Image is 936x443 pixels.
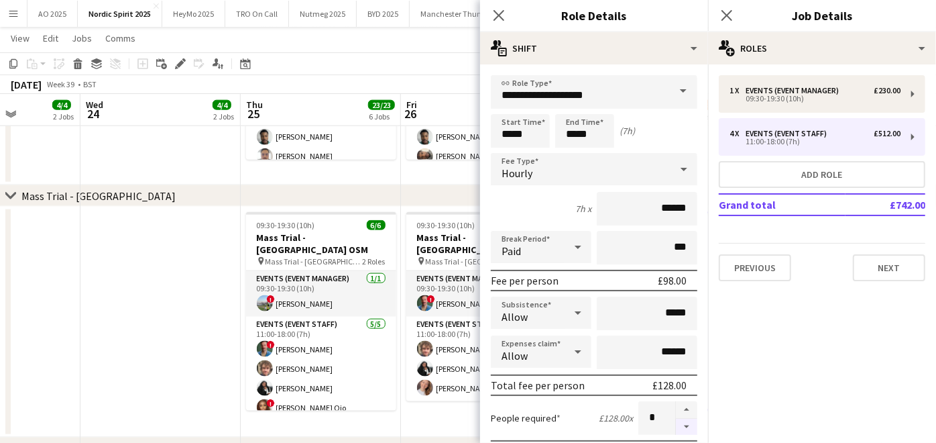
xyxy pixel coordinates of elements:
[244,106,263,121] span: 25
[410,1,522,27] button: Manchester Thunder 2025
[729,129,746,138] div: 4 x
[575,203,591,215] div: 7h x
[84,106,103,121] span: 24
[676,401,697,419] button: Increase
[213,111,234,121] div: 2 Jobs
[729,138,900,145] div: 11:00-18:00 (7h)
[729,86,746,95] div: 1 x
[426,256,523,266] span: Mass Trial - [GEOGRAPHIC_DATA] OSM
[66,30,97,47] a: Jobs
[620,125,635,137] div: (7h)
[363,256,386,266] span: 2 Roles
[257,220,315,230] span: 09:30-19:30 (10h)
[83,79,97,89] div: BST
[599,412,633,424] div: £128.00 x
[246,317,396,440] app-card-role: Events (Event Staff)5/511:00-18:00 (7h)![PERSON_NAME][PERSON_NAME][PERSON_NAME]![PERSON_NAME] Ojo
[874,129,900,138] div: £512.00
[502,310,528,324] span: Allow
[417,220,475,230] span: 09:30-19:30 (10h)
[246,99,263,111] span: Thu
[43,32,58,44] span: Edit
[267,399,275,407] span: !
[480,7,708,24] h3: Role Details
[27,1,78,27] button: AO 2025
[267,341,275,349] span: !
[502,166,532,180] span: Hourly
[53,111,74,121] div: 2 Jobs
[746,86,844,95] div: Events (Event Manager)
[11,78,42,91] div: [DATE]
[676,419,697,436] button: Decrease
[44,79,78,89] span: Week 39
[427,295,435,303] span: !
[404,106,417,121] span: 26
[746,129,832,138] div: Events (Event Staff)
[719,161,925,188] button: Add role
[406,317,557,401] app-card-role: Events (Event Staff)3/311:00-18:00 (7h)[PERSON_NAME][PERSON_NAME][PERSON_NAME]
[162,1,225,27] button: HeyMo 2025
[502,349,528,362] span: Allow
[289,1,357,27] button: Nutmeg 2025
[267,295,275,303] span: !
[480,32,708,64] div: Shift
[367,220,386,230] span: 6/6
[78,1,162,27] button: Nordic Spirit 2025
[874,86,900,95] div: £230.00
[845,194,925,215] td: £742.00
[11,32,30,44] span: View
[266,256,363,266] span: Mass Trial - [GEOGRAPHIC_DATA] OSM
[52,100,71,110] span: 4/4
[491,274,559,287] div: Fee per person
[213,100,231,110] span: 4/4
[368,100,395,110] span: 23/23
[491,379,585,392] div: Total fee per person
[406,99,417,111] span: Fri
[502,244,521,258] span: Paid
[406,271,557,317] app-card-role: Events (Event Manager)1/109:30-19:30 (10h)![PERSON_NAME]
[5,30,35,47] a: View
[729,95,900,102] div: 09:30-19:30 (10h)
[652,379,687,392] div: £128.00
[658,274,687,287] div: £98.00
[246,212,396,411] app-job-card: 09:30-19:30 (10h)6/6Mass Trial - [GEOGRAPHIC_DATA] OSM Mass Trial - [GEOGRAPHIC_DATA] OSM2 RolesE...
[246,271,396,317] app-card-role: Events (Event Manager)1/109:30-19:30 (10h)![PERSON_NAME]
[708,32,936,64] div: Roles
[853,254,925,281] button: Next
[100,30,141,47] a: Comms
[38,30,64,47] a: Edit
[21,189,176,203] div: Mass Trial - [GEOGRAPHIC_DATA]
[246,232,396,256] h3: Mass Trial - [GEOGRAPHIC_DATA] OSM
[491,412,561,424] label: People required
[708,7,936,24] h3: Job Details
[369,111,394,121] div: 6 Jobs
[406,232,557,256] h3: Mass Trial - [GEOGRAPHIC_DATA] OSM
[105,32,135,44] span: Comms
[406,212,557,401] app-job-card: 09:30-19:30 (10h)4/4Mass Trial - [GEOGRAPHIC_DATA] OSM Mass Trial - [GEOGRAPHIC_DATA] OSM2 RolesE...
[719,194,845,215] td: Grand total
[72,32,92,44] span: Jobs
[86,99,103,111] span: Wed
[357,1,410,27] button: BYD 2025
[719,254,791,281] button: Previous
[225,1,289,27] button: TRO On Call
